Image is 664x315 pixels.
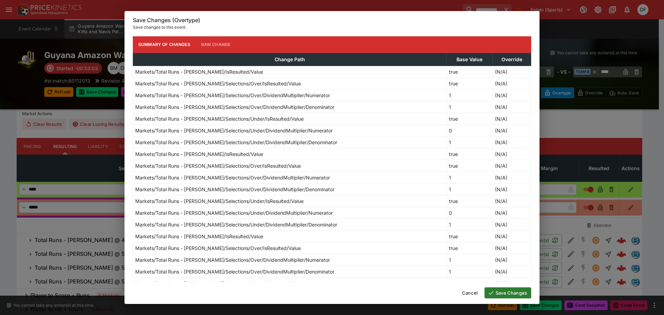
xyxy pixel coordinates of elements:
td: (N/A) [493,230,531,242]
td: (N/A) [493,242,531,254]
th: Change Path [133,53,447,66]
td: (N/A) [493,277,531,289]
td: (N/A) [493,195,531,207]
td: 1 [446,172,493,183]
td: true [446,195,493,207]
td: true [446,160,493,172]
td: true [446,113,493,124]
p: Markets/Total Runs - [PERSON_NAME]/Selections/Under/DividendMultiplier/Numerator [135,209,333,216]
td: 1 [446,254,493,266]
td: true [446,277,493,289]
p: Markets/Total Runs - [PERSON_NAME]/Selections/Under/DividendMultiplier/Numerator [135,127,333,134]
td: (N/A) [493,219,531,230]
p: Markets/Total Runs - [PERSON_NAME]/Selections/Under/IsResulted/Value [135,115,304,122]
td: 1 [446,101,493,113]
p: Markets/Total Runs - [PERSON_NAME]/Selections/Over/DividendMultiplier/Numerator [135,174,330,181]
td: (N/A) [493,183,531,195]
p: Markets/Total Runs - [PERSON_NAME]/Selections/Over/DividendMultiplier/Denominator [135,186,334,193]
td: 1 [446,183,493,195]
p: Markets/Total Runs - [PERSON_NAME]/Selections/Under/DividendMultiplier/Denominator [135,139,337,146]
td: (N/A) [493,66,531,77]
td: 0 [446,124,493,136]
p: Markets/Total Runs - [PERSON_NAME]/IsResulted/Value [135,233,263,240]
button: Raw Change [196,36,236,53]
td: (N/A) [493,113,531,124]
td: (N/A) [493,77,531,89]
td: (N/A) [493,172,531,183]
td: (N/A) [493,124,531,136]
p: Markets/Total Runs - [PERSON_NAME]/Selections/Under/IsResulted/Value [135,197,304,205]
p: Markets/Total Runs - [PERSON_NAME]/Selections/Over/IsResulted/Value [135,244,301,252]
button: Cancel [458,287,482,298]
td: (N/A) [493,160,531,172]
td: 1 [446,219,493,230]
td: (N/A) [493,89,531,101]
button: Summary of Changes [133,36,196,53]
td: true [446,66,493,77]
td: true [446,148,493,160]
p: Markets/Total Runs - [PERSON_NAME]/Selections/Over/DividendMultiplier/Numerator [135,256,330,263]
td: (N/A) [493,148,531,160]
td: (N/A) [493,207,531,219]
p: Markets/Total Runs - [PERSON_NAME]/IsResulted/Value [135,68,263,75]
td: (N/A) [493,254,531,266]
p: Markets/Total Runs - [PERSON_NAME]/Selections/Over/IsResulted/Value [135,80,301,87]
p: Markets/Total Runs - [PERSON_NAME]/Selections/Over/DividendMultiplier/Denominator [135,268,334,275]
th: Base Value [446,53,493,66]
p: Markets/Total Runs - [PERSON_NAME]/IsResulted/Value [135,150,263,158]
td: 0 [446,207,493,219]
p: Save changes to this event. [133,24,531,31]
td: 1 [446,136,493,148]
td: (N/A) [493,101,531,113]
th: Override [493,53,531,66]
td: (N/A) [493,266,531,277]
p: Markets/Total Runs - [PERSON_NAME]/Selections/Over/DividendMultiplier/Numerator [135,92,330,99]
p: Markets/Total Runs - [PERSON_NAME]/Selections/Under/IsResulted/Value [135,280,304,287]
td: 1 [446,266,493,277]
h6: Save Changes (Overtype) [133,17,531,24]
td: true [446,242,493,254]
td: 1 [446,89,493,101]
p: Markets/Total Runs - [PERSON_NAME]/Selections/Under/DividendMultiplier/Denominator [135,221,337,228]
button: Save Changes [485,287,531,298]
td: (N/A) [493,136,531,148]
td: true [446,77,493,89]
p: Markets/Total Runs - [PERSON_NAME]/Selections/Over/IsResulted/Value [135,162,301,169]
td: true [446,230,493,242]
p: Markets/Total Runs - [PERSON_NAME]/Selections/Over/DividendMultiplier/Denominator [135,103,334,111]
